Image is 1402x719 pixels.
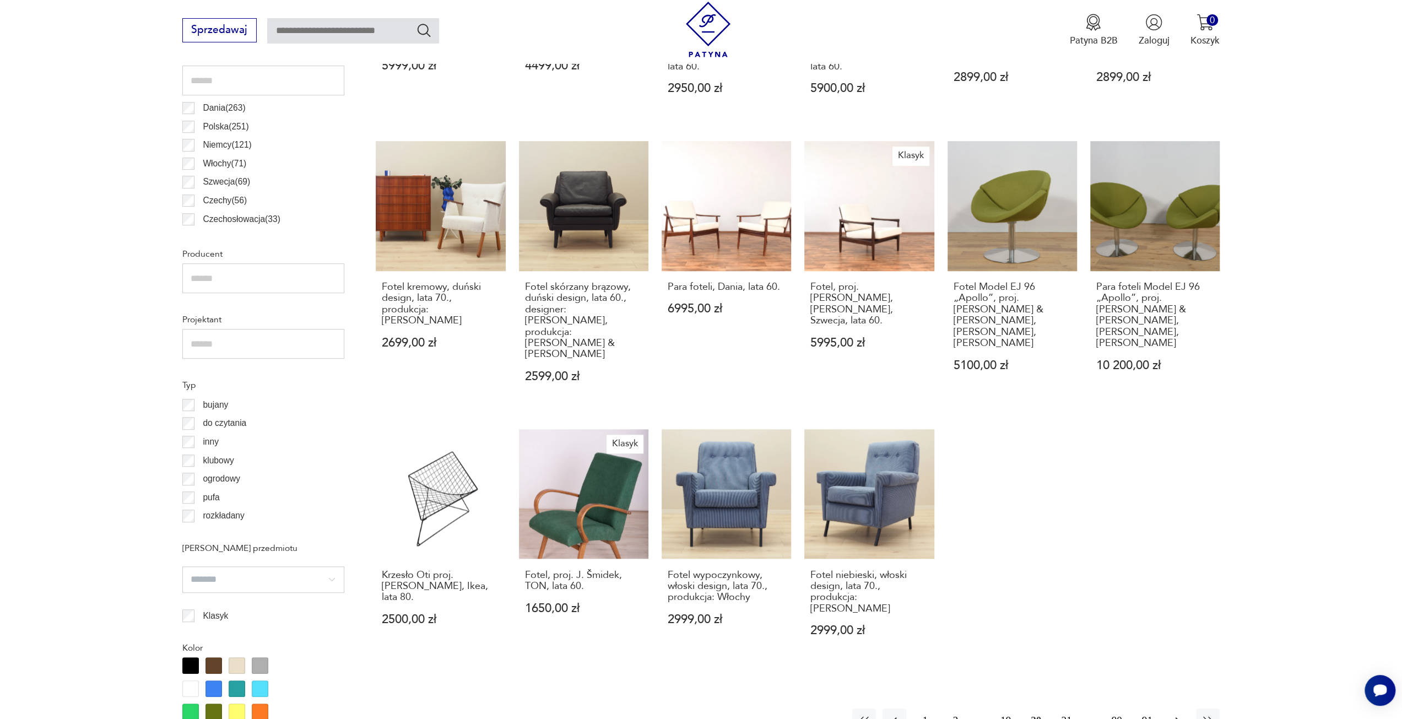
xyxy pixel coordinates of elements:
p: Typ [182,378,344,392]
img: Ikona medalu [1085,14,1102,31]
p: Polska ( 251 ) [203,120,248,134]
p: Klasyk [203,609,228,623]
p: 1650,00 zł [525,603,643,614]
h3: Fotel Model EJ 96 „Apollo”, proj. [PERSON_NAME] & [PERSON_NAME], [PERSON_NAME], [PERSON_NAME] [953,282,1071,349]
a: Fotel Model EJ 96 „Apollo”, proj. Peter Hjort Lorentzen & Johannes Foersom, Erik Jørgensen, Dania... [948,141,1077,408]
p: 6995,00 zł [668,303,786,315]
h3: Para foteli, Dania, lata 60. [668,282,786,293]
a: Fotel wypoczynkowy, włoski design, lata 70., produkcja: WłochyFotel wypoczynkowy, włoski design, ... [662,429,791,662]
p: ogrodowy [203,472,240,486]
p: 5100,00 zł [953,360,1071,371]
p: Dania ( 263 ) [203,101,245,115]
img: Ikonka użytkownika [1145,14,1162,31]
p: Niemcy ( 121 ) [203,138,251,152]
img: Ikona koszyka [1197,14,1214,31]
p: 2599,00 zł [525,371,643,382]
p: do czytania [203,416,246,430]
h3: Fotel niebieski, włoski design, lata 70., produkcja: [PERSON_NAME] [810,570,928,615]
a: Para foteli Model EJ 96 „Apollo”, proj. Peter Hjort Lorentzen & Johannes Foersom, Erik Jørgensen,... [1090,141,1220,408]
a: KlasykFotel, proj. J. Šmidek, TON, lata 60.Fotel, proj. J. Šmidek, TON, lata 60.1650,00 zł [519,429,648,662]
p: 2699,00 zł [382,337,500,349]
p: pufa [203,490,219,505]
p: Projektant [182,312,344,327]
p: Kolor [182,641,344,655]
a: Fotel skórzany brązowy, duński design, lata 60., designer: Aage Christiansen, produkcja: Erhardse... [519,141,648,408]
p: 10 200,00 zł [1096,360,1214,371]
p: Czechosłowacja ( 33 ) [203,212,280,226]
p: Włochy ( 71 ) [203,156,246,171]
a: Fotel niebieski, włoski design, lata 70., produkcja: WłochyFotel niebieski, włoski design, lata 7... [804,429,934,662]
h3: Fotel kremowy, duński design, lata 70., produkcja: [PERSON_NAME] [382,282,500,327]
h3: Para foteli Model EJ 96 „Apollo”, proj. [PERSON_NAME] & [PERSON_NAME], [PERSON_NAME], [PERSON_NAME] [1096,282,1214,349]
p: 2899,00 zł [1096,72,1214,83]
p: Norwegia ( 26 ) [203,230,255,245]
button: Sprzedawaj [182,18,257,42]
p: [PERSON_NAME] przedmiotu [182,541,344,555]
button: Szukaj [416,22,432,38]
h3: Fotel, proj. [PERSON_NAME], [PERSON_NAME], Szwecja, lata 60. [810,282,928,327]
div: 0 [1206,14,1218,26]
p: rozkładany [203,509,244,523]
p: 2999,00 zł [668,614,786,625]
h3: Fotel Typ 300-139, Swarzędzka Fabryka Mebli, [GEOGRAPHIC_DATA], lata 60. [668,16,786,72]
p: 5999,00 zł [382,60,500,72]
h3: Fotel, proj. J. Šmidek, TON, lata 60. [525,570,643,592]
p: 2500,00 zł [382,614,500,625]
h3: Krzesło Oti proj. [PERSON_NAME], Ikea, lata 80. [382,570,500,603]
a: Para foteli, Dania, lata 60.Para foteli, Dania, lata 60.6995,00 zł [662,141,791,408]
h3: Fotel skórzany brązowy, duński design, lata 60., designer: [PERSON_NAME], produkcja: [PERSON_NAME... [525,282,643,360]
a: Sprzedawaj [182,26,257,35]
h3: Para foteli 300-139, Swarzędzka Fabryka Mebli, [GEOGRAPHIC_DATA], lata 60. [810,16,928,72]
img: Patyna - sklep z meblami i dekoracjami vintage [680,2,736,57]
p: inny [203,435,219,449]
p: 2899,00 zł [953,72,1071,83]
button: Patyna B2B [1069,14,1117,47]
p: Zaloguj [1139,34,1170,47]
p: Szwecja ( 69 ) [203,175,250,189]
p: bujany [203,398,228,412]
a: Fotel kremowy, duński design, lata 70., produkcja: DaniaFotel kremowy, duński design, lata 70., p... [376,141,505,408]
p: Czechy ( 56 ) [203,193,247,208]
h3: Fotel wypoczynkowy, włoski design, lata 70., produkcja: Włochy [668,570,786,603]
p: 5900,00 zł [810,83,928,94]
a: KlasykFotel, proj. Erik Wørts, Ikea, Szwecja, lata 60.Fotel, proj. [PERSON_NAME], [PERSON_NAME], ... [804,141,934,408]
iframe: Smartsupp widget button [1365,675,1395,706]
p: 5995,00 zł [810,337,928,349]
p: Patyna B2B [1069,34,1117,47]
a: Ikona medaluPatyna B2B [1069,14,1117,47]
p: Producent [182,247,344,261]
p: Koszyk [1190,34,1220,47]
p: klubowy [203,453,234,468]
p: 4499,00 zł [525,60,643,72]
button: 0Koszyk [1190,14,1220,47]
p: 2950,00 zł [668,83,786,94]
button: Zaloguj [1139,14,1170,47]
a: Krzesło Oti proj. Niels Gammelgaard, Ikea, lata 80.Krzesło Oti proj. [PERSON_NAME], Ikea, lata 80... [376,429,505,662]
p: 2999,00 zł [810,625,928,636]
